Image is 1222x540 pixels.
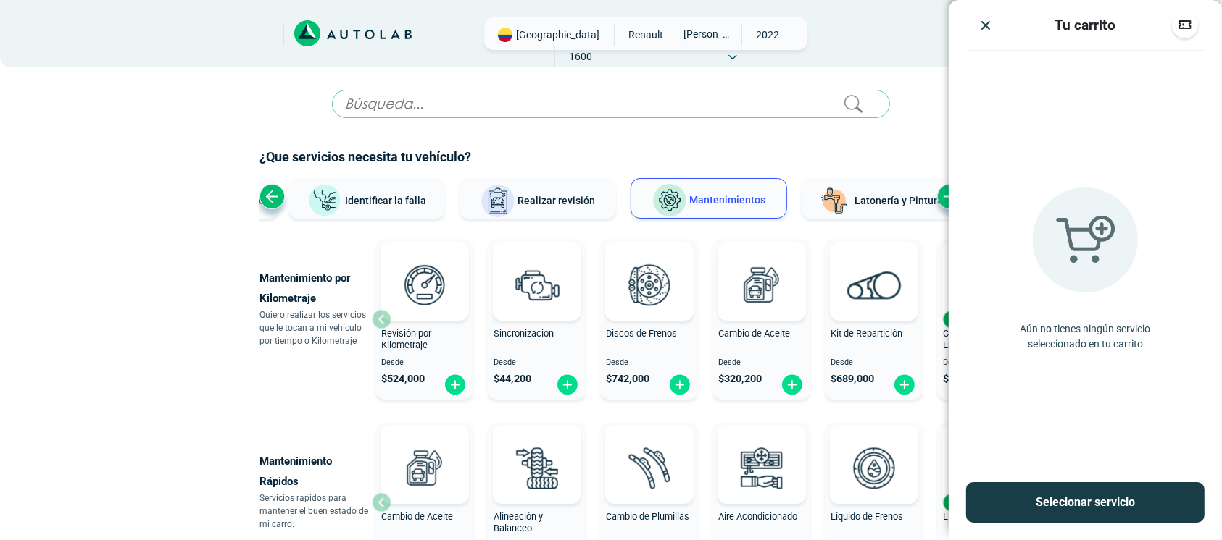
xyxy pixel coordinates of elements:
[259,148,963,166] h2: ¿Que servicios necesita tu vehículo?
[966,482,1205,523] button: Selecionar servicio
[403,245,446,289] img: AD0BCuuxAAAAAElFTkSuQmCC
[718,511,797,522] span: Aire Acondicionado
[555,46,607,67] span: 1600
[504,436,568,499] img: alineacion_y_balanceo-v3.svg
[494,328,554,339] span: Sincronizacion
[1033,187,1138,292] img: carrito vacio
[943,373,995,385] span: $ 1,360,000
[852,245,896,289] img: AD0BCuuxAAAAAElFTkSuQmCC
[516,28,599,42] span: [GEOGRAPHIC_DATA]
[606,358,692,368] span: Desde
[712,239,810,400] button: Cambio de Aceite Desde $320,200
[681,24,733,44] span: [PERSON_NAME]
[802,178,958,219] button: Latonería y Pintura
[718,358,805,368] span: Desde
[504,253,568,316] img: sincronizacion-v3.svg
[831,328,902,339] span: Kit de Repartición
[831,358,917,368] span: Desde
[941,492,963,513] div: Next slide
[481,184,515,219] img: Realizar revisión
[518,195,596,206] span: Realizar revisión
[729,253,793,316] img: cambio_de_aceite-v3.svg
[381,511,453,522] span: Cambio de Aceite
[332,90,890,118] input: Búsqueda...
[943,358,1029,368] span: Desde
[740,429,784,472] img: AD0BCuuxAAAAAElFTkSuQmCC
[937,239,1035,400] button: Cambio de Kit de Embrague Desde $1,360,000
[852,429,896,472] img: AD0BCuuxAAAAAElFTkSuQmCC
[825,239,923,400] button: Kit de Repartición Desde $689,000
[831,511,903,522] span: Líquido de Frenos
[494,358,580,368] span: Desde
[841,436,905,499] img: liquido_frenos-v3.svg
[494,373,531,385] span: $ 44,200
[381,373,425,385] span: $ 524,000
[617,436,681,499] img: plumillas-v3.svg
[628,245,671,289] img: AD0BCuuxAAAAAElFTkSuQmCC
[460,178,616,219] button: Realizar revisión
[943,328,1012,351] span: Cambio de Kit de Embrague
[620,24,672,46] span: RENAULT
[740,245,784,289] img: AD0BCuuxAAAAAElFTkSuQmCC
[628,429,671,472] img: AD0BCuuxAAAAAElFTkSuQmCC
[288,178,445,219] button: Identificar la falla
[307,184,342,218] img: Identificar la falla
[345,194,426,206] span: Identificar la falla
[941,308,963,330] div: Next slide
[381,358,467,368] span: Desde
[978,17,993,33] button: Close
[515,245,559,289] img: AD0BCuuxAAAAAElFTkSuQmCC
[556,374,579,396] img: fi_plus-circle2.svg
[978,18,993,33] img: close icon
[1014,321,1157,352] p: Aún no tienes ningún servicio seleccionado en tu carrito
[606,511,689,522] span: Cambio de Plumillas
[718,328,790,339] span: Cambio de Aceite
[392,436,456,499] img: cambio_de_aceite-v3.svg
[259,268,372,308] p: Mantenimiento por Kilometraje
[444,374,467,396] img: fi_plus-circle2.svg
[617,253,681,316] img: frenos2-v3.svg
[690,194,766,206] span: Mantenimientos
[742,24,794,46] span: 2022
[1178,17,1192,32] img: Descuentos code image
[375,239,473,400] button: Revisión por Kilometraje Desde $524,000
[631,178,787,219] button: Mantenimientos
[606,373,649,385] span: $ 742,000
[498,28,512,42] img: Flag of COLOMBIA
[817,184,852,219] img: Latonería y Pintura
[1055,17,1115,33] h3: Tu carrito
[781,374,804,396] img: fi_plus-circle2.svg
[381,328,431,351] span: Revisión por Kilometraje
[259,451,372,492] p: Mantenimiento Rápidos
[668,374,691,396] img: fi_plus-circle2.svg
[606,328,677,339] span: Discos de Frenos
[893,374,916,396] img: fi_plus-circle2.svg
[259,492,372,531] p: Servicios rápidos para mantener el buen estado de mi carro.
[488,239,586,400] button: Sincronizacion Desde $44,200
[259,184,285,209] div: Previous slide
[937,184,963,209] div: Next slide
[494,511,543,534] span: Alineación y Balanceo
[718,373,762,385] span: $ 320,200
[403,429,446,472] img: AD0BCuuxAAAAAElFTkSuQmCC
[259,308,372,347] p: Quiero realizar los servicios que le tocan a mi vehículo por tiempo o Kilometraje
[652,183,687,218] img: Mantenimientos
[392,253,456,316] img: revision_por_kilometraje-v3.svg
[729,436,793,499] img: aire_acondicionado-v3.svg
[600,239,698,400] button: Discos de Frenos Desde $742,000
[943,511,1025,522] span: Líquido Refrigerante
[847,271,901,299] img: correa_de_reparticion-v3.svg
[831,373,874,385] span: $ 689,000
[515,429,559,472] img: AD0BCuuxAAAAAElFTkSuQmCC
[855,195,943,206] span: Latonería y Pintura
